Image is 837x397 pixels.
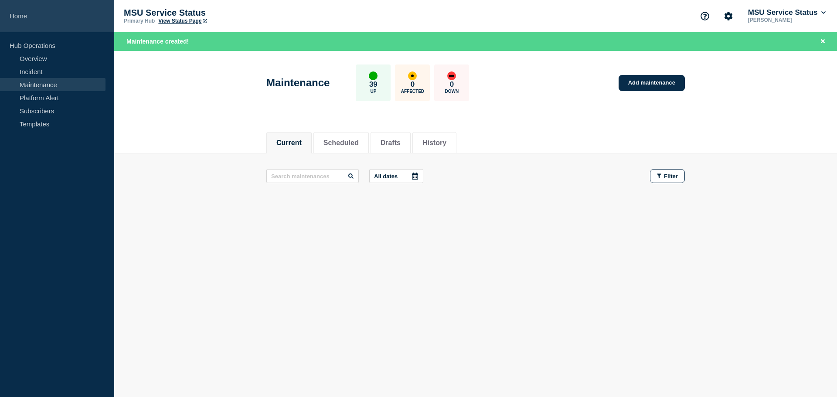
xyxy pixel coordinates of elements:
div: affected [408,71,417,80]
button: MSU Service Status [746,8,827,17]
span: Filter [664,173,678,180]
p: MSU Service Status [124,8,298,18]
div: down [447,71,456,80]
button: Support [696,7,714,25]
button: Drafts [381,139,401,147]
h1: Maintenance [266,77,330,89]
p: Primary Hub [124,18,155,24]
button: Current [276,139,302,147]
p: Down [445,89,459,94]
button: All dates [369,169,423,183]
p: All dates [374,173,398,180]
button: Close banner [817,37,828,47]
a: View Status Page [158,18,207,24]
button: History [422,139,446,147]
p: 0 [411,80,415,89]
span: Maintenance created! [126,38,189,45]
p: Affected [401,89,424,94]
div: up [369,71,378,80]
p: [PERSON_NAME] [746,17,827,23]
button: Filter [650,169,685,183]
p: 39 [369,80,378,89]
a: Add maintenance [619,75,685,91]
button: Scheduled [323,139,359,147]
p: 0 [450,80,454,89]
p: Up [370,89,376,94]
input: Search maintenances [266,169,359,183]
button: Account settings [719,7,738,25]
